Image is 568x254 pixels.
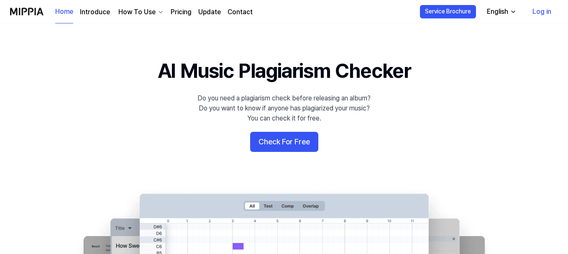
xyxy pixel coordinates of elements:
[80,7,110,17] a: Introduce
[171,7,192,17] a: Pricing
[55,0,73,23] a: Home
[420,5,476,18] button: Service Brochure
[250,132,318,152] button: Check For Free
[158,57,411,85] h1: AI Music Plagiarism Checker
[198,7,221,17] a: Update
[480,3,522,20] button: English
[117,7,157,17] div: How To Use
[117,7,164,17] button: How To Use
[197,93,371,123] div: Do you need a plagiarism check before releasing an album? Do you want to know if anyone has plagi...
[228,7,253,17] a: Contact
[485,7,510,17] div: English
